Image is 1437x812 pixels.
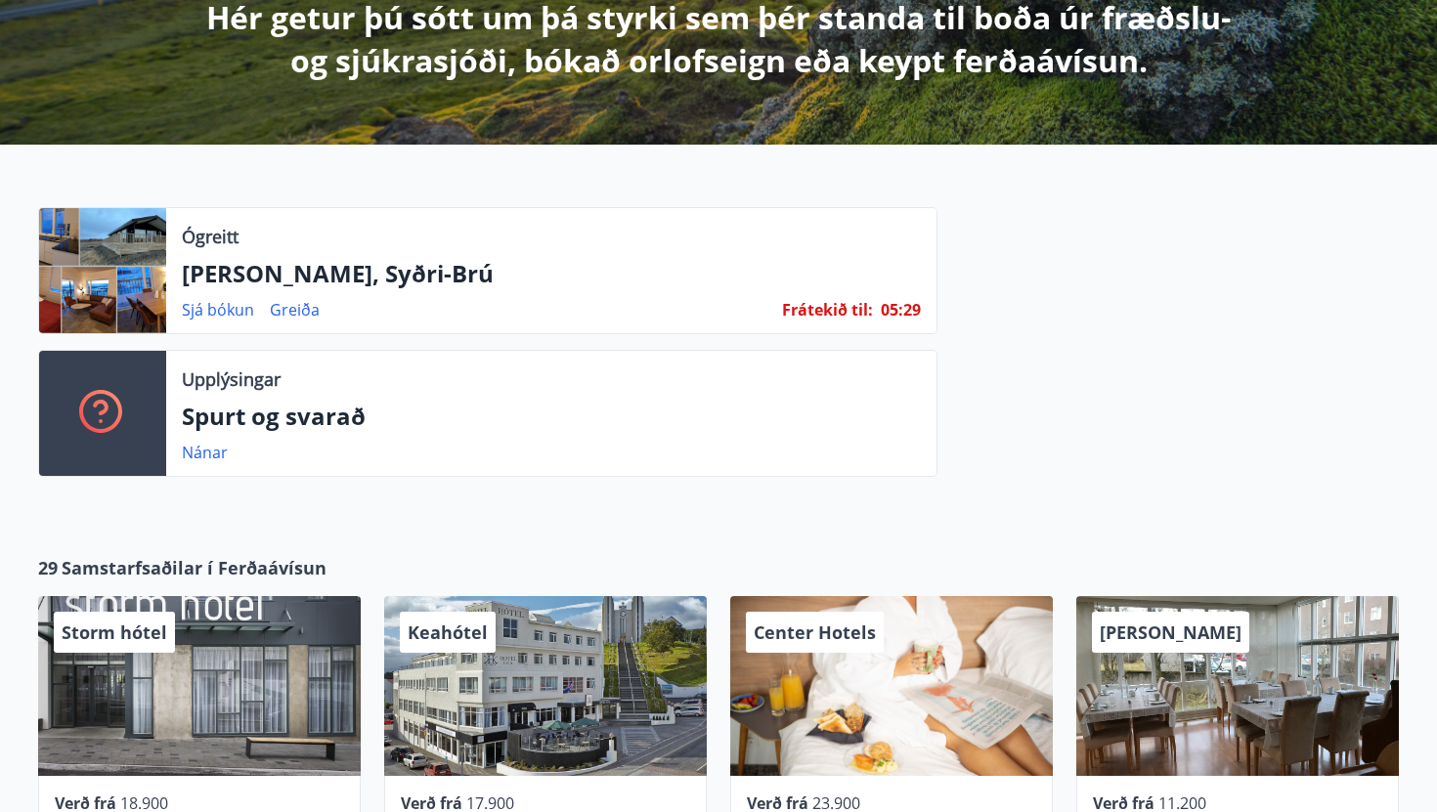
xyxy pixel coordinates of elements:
[62,555,327,580] span: Samstarfsaðilar í Ferðaávísun
[782,299,873,321] span: Frátekið til :
[270,299,320,321] a: Greiða
[903,299,921,321] span: 29
[182,442,228,463] a: Nánar
[754,620,876,644] span: Center Hotels
[408,620,488,644] span: Keahótel
[62,620,167,644] span: Storm hótel
[182,299,254,321] a: Sjá bókun
[182,400,921,433] p: Spurt og svarað
[182,257,921,290] p: [PERSON_NAME], Syðri-Brú
[1100,620,1241,644] span: [PERSON_NAME]
[881,299,903,321] span: 05 :
[182,224,239,249] p: Ógreitt
[38,555,58,580] span: 29
[182,366,281,392] p: Upplýsingar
